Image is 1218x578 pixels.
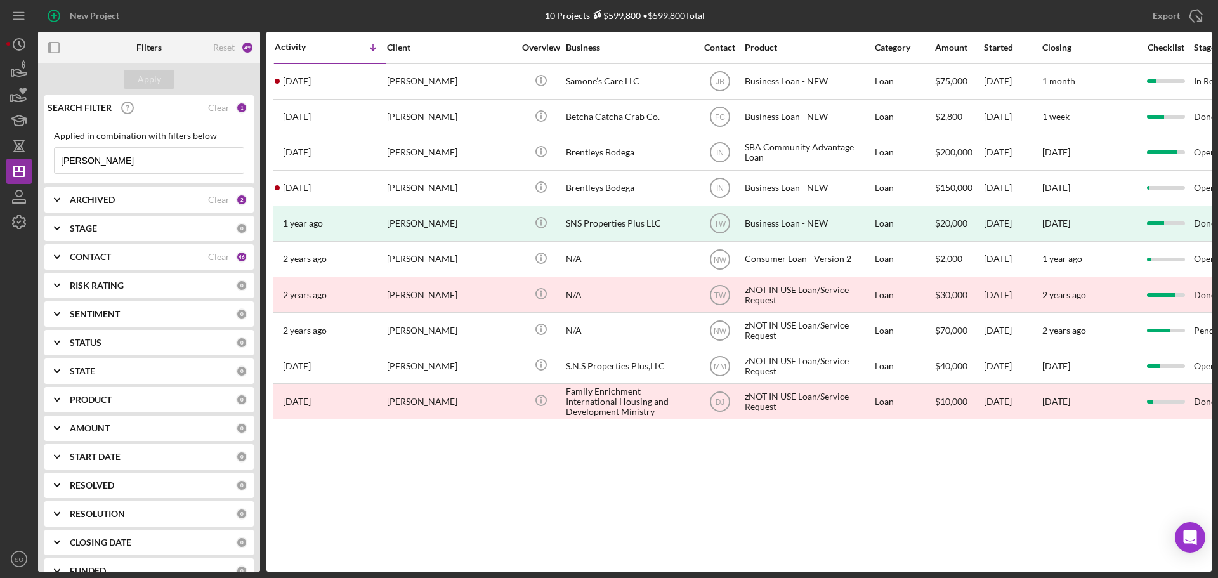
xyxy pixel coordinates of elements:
span: $150,000 [935,182,972,193]
text: JB [715,77,724,86]
div: [PERSON_NAME] [387,349,514,383]
div: Client [387,43,514,53]
div: Amount [935,43,983,53]
div: zNOT IN USE Loan/Service Request [745,349,872,383]
div: Clear [208,103,230,113]
text: NW [714,326,727,335]
b: STATE [70,366,95,376]
div: 0 [236,365,247,377]
b: START DATE [70,452,121,462]
div: SNS Properties Plus LLC [566,207,693,240]
div: Apply [138,70,161,89]
div: [DATE] [984,207,1041,240]
div: 49 [241,41,254,54]
div: Samone’s Care LLC [566,65,693,98]
b: Filters [136,43,162,53]
div: [PERSON_NAME] [387,242,514,276]
div: 2 [236,194,247,206]
div: Contact [696,43,743,53]
div: Loan [875,242,934,276]
div: Loan [875,349,934,383]
div: N/A [566,278,693,312]
div: zNOT IN USE Loan/Service Request [745,384,872,418]
text: IN [716,148,724,157]
div: Loan [875,100,934,134]
time: 2025-02-18 03:11 [283,183,311,193]
div: Started [984,43,1041,53]
div: Product [745,43,872,53]
text: DJ [715,397,724,406]
div: Category [875,43,934,53]
div: [PERSON_NAME] [387,313,514,347]
time: 2 years ago [1042,325,1086,336]
div: $20,000 [935,207,983,240]
div: 0 [236,280,247,291]
div: Export [1153,3,1180,29]
div: zNOT IN USE Loan/Service Request [745,313,872,347]
time: 2022-02-17 19:23 [283,397,311,407]
time: 2025-04-25 12:19 [283,147,311,157]
div: Activity [275,42,331,52]
div: 1 [236,102,247,114]
div: $10,000 [935,384,983,418]
span: $200,000 [935,147,972,157]
div: [DATE] [984,100,1041,134]
div: Clear [208,252,230,262]
span: $40,000 [935,360,967,371]
span: $2,000 [935,253,962,264]
div: Reset [213,43,235,53]
div: [PERSON_NAME] [387,100,514,134]
b: SEARCH FILTER [48,103,112,113]
div: Open Intercom Messenger [1175,522,1205,553]
text: NW [714,255,727,264]
button: Export [1140,3,1212,29]
div: 0 [236,565,247,577]
div: 10 Projects • $599,800 Total [545,10,705,21]
div: Loan [875,207,934,240]
div: Loan [875,65,934,98]
time: 2024-04-15 16:53 [283,218,323,228]
div: 0 [236,337,247,348]
div: [DATE] [984,384,1041,418]
div: 0 [236,451,247,463]
div: 0 [236,394,247,405]
time: 2024-02-26 23:17 [283,290,327,300]
span: $70,000 [935,325,967,336]
b: STAGE [70,223,97,233]
button: SO [6,546,32,572]
time: 1 week [1042,111,1070,122]
time: 2 years ago [1042,289,1086,300]
div: 0 [236,423,247,434]
time: 2022-06-21 23:40 [283,361,311,371]
time: 2023-09-24 13:57 [283,325,327,336]
div: Applied in combination with filters below [54,131,244,141]
div: Business Loan - NEW [745,65,872,98]
div: zNOT IN USE Loan/Service Request [745,278,872,312]
div: Closing [1042,43,1137,53]
div: 0 [236,480,247,491]
text: MM [714,362,726,371]
div: Brentleys Bodega [566,171,693,205]
div: $30,000 [935,278,983,312]
div: $599,800 [590,10,641,21]
div: $2,800 [935,100,983,134]
b: ARCHIVED [70,195,115,205]
div: [PERSON_NAME] [387,65,514,98]
text: SO [15,556,23,563]
div: [DATE] [984,171,1041,205]
div: Loan [875,384,934,418]
div: N/A [566,242,693,276]
div: 46 [236,251,247,263]
b: STATUS [70,338,101,348]
b: CLOSING DATE [70,537,131,548]
div: New Project [70,3,119,29]
div: [PERSON_NAME] [387,384,514,418]
time: 1 month [1042,76,1075,86]
div: [DATE] [1042,218,1070,228]
div: Business Loan - NEW [745,207,872,240]
time: 2025-08-15 07:24 [283,112,311,122]
div: Clear [208,195,230,205]
b: FUNDED [70,566,106,576]
div: [DATE] [984,136,1041,169]
text: TW [714,220,726,228]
